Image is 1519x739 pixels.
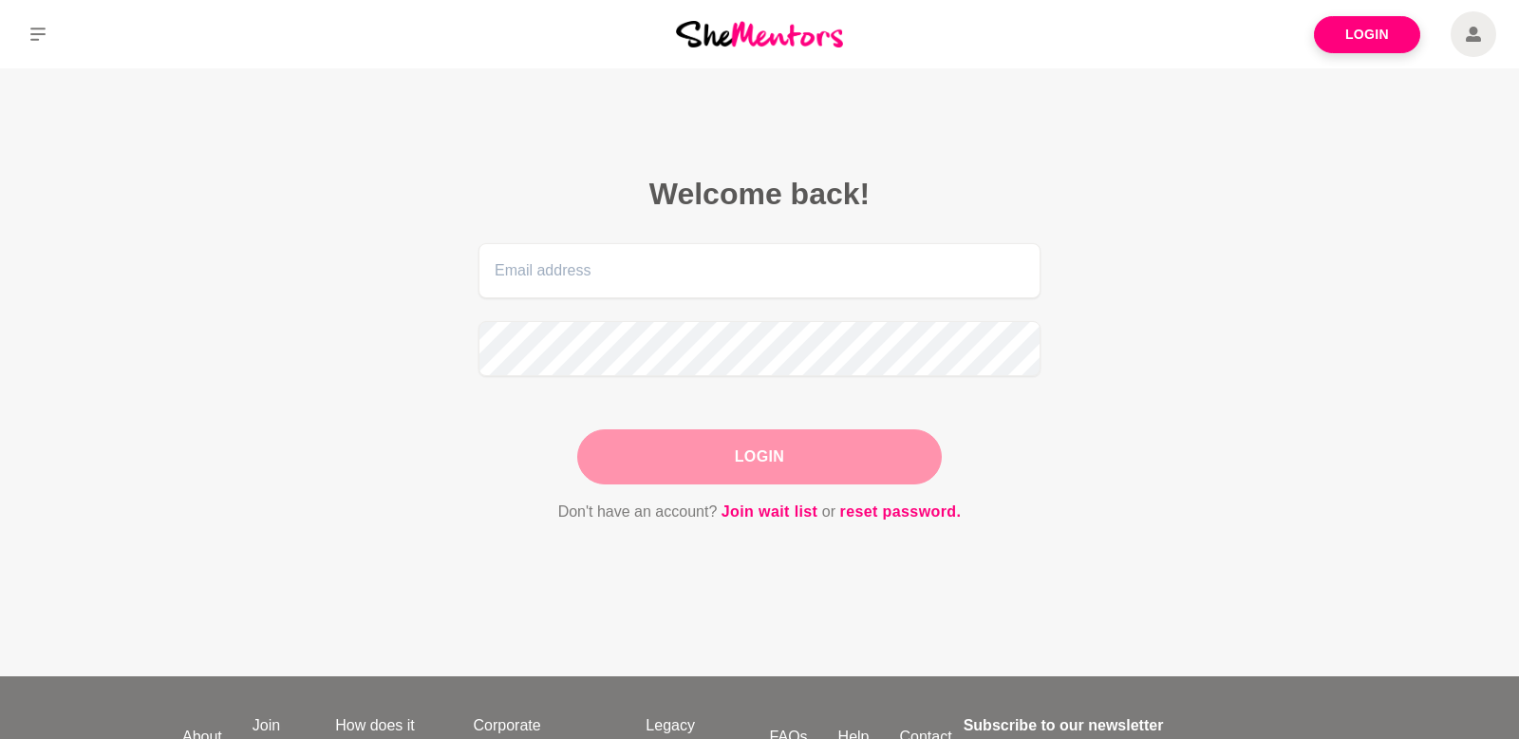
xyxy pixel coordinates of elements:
p: Don't have an account? or [478,500,1041,524]
a: Login [1314,16,1420,53]
h4: Subscribe to our newsletter [964,714,1325,737]
h2: Welcome back! [478,175,1041,213]
input: Email address [478,243,1041,298]
a: Join wait list [722,500,818,524]
a: reset password. [840,500,962,524]
img: She Mentors Logo [676,21,843,47]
